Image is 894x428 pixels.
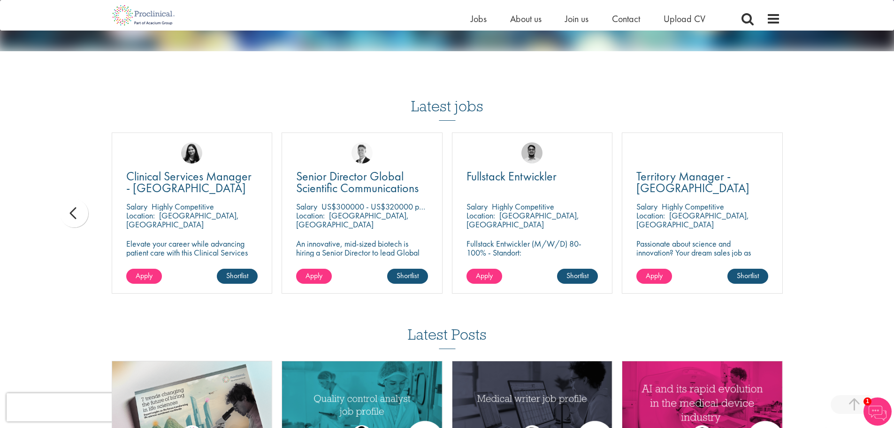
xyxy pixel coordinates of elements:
[646,271,663,280] span: Apply
[408,327,487,349] h3: Latest Posts
[510,13,542,25] a: About us
[152,201,214,212] p: Highly Competitive
[7,393,127,421] iframe: reCAPTCHA
[296,239,428,275] p: An innovative, mid-sized biotech is hiring a Senior Director to lead Global Scientific Communicat...
[466,210,495,221] span: Location:
[296,210,409,230] p: [GEOGRAPHIC_DATA], [GEOGRAPHIC_DATA]
[126,210,239,230] p: [GEOGRAPHIC_DATA], [GEOGRAPHIC_DATA]
[636,168,749,196] span: Territory Manager - [GEOGRAPHIC_DATA]
[521,142,543,163] img: Timothy Deschamps
[126,168,252,196] span: Clinical Services Manager - [GEOGRAPHIC_DATA]
[387,269,428,284] a: Shortlist
[557,269,598,284] a: Shortlist
[565,13,588,25] a: Join us
[126,171,258,194] a: Clinical Services Manager - [GEOGRAPHIC_DATA]
[466,201,488,212] span: Salary
[466,210,579,230] p: [GEOGRAPHIC_DATA], [GEOGRAPHIC_DATA]
[411,75,483,121] h3: Latest jobs
[136,271,153,280] span: Apply
[126,269,162,284] a: Apply
[466,171,598,182] a: Fullstack Entwickler
[492,201,554,212] p: Highly Competitive
[126,239,258,275] p: Elevate your career while advancing patient care with this Clinical Services Manager position wit...
[612,13,640,25] a: Contact
[662,201,724,212] p: Highly Competitive
[296,201,317,212] span: Salary
[471,13,487,25] a: Jobs
[321,201,542,212] p: US$300000 - US$320000 per annum + Highly Competitive Salary
[636,171,768,194] a: Territory Manager - [GEOGRAPHIC_DATA]
[296,171,428,194] a: Senior Director Global Scientific Communications
[636,210,749,230] p: [GEOGRAPHIC_DATA], [GEOGRAPHIC_DATA]
[296,168,419,196] span: Senior Director Global Scientific Communications
[351,142,373,163] img: George Watson
[60,199,88,227] div: prev
[126,210,155,221] span: Location:
[636,210,665,221] span: Location:
[217,269,258,284] a: Shortlist
[296,210,325,221] span: Location:
[466,269,502,284] a: Apply
[306,271,322,280] span: Apply
[296,269,332,284] a: Apply
[476,271,493,280] span: Apply
[636,239,768,266] p: Passionate about science and innovation? Your dream sales job as Territory Manager awaits!
[466,168,557,184] span: Fullstack Entwickler
[863,397,892,426] img: Chatbot
[181,142,202,163] img: Indre Stankeviciute
[636,201,657,212] span: Salary
[664,13,705,25] a: Upload CV
[636,269,672,284] a: Apply
[727,269,768,284] a: Shortlist
[126,201,147,212] span: Salary
[466,239,598,284] p: Fullstack Entwickler (M/W/D) 80-100% - Standort: [GEOGRAPHIC_DATA], [GEOGRAPHIC_DATA] - Arbeitsze...
[863,397,871,405] span: 1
